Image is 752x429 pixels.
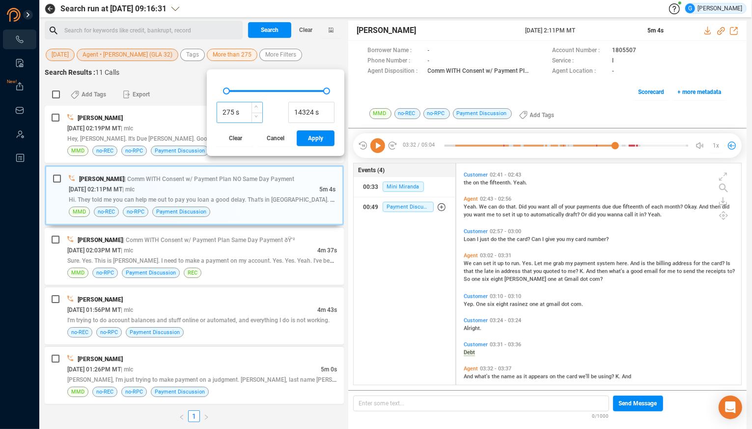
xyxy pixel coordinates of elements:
[557,373,566,380] span: the
[67,125,121,132] span: [DATE] 02:19PM MT
[513,107,560,123] button: Add Tags
[156,207,206,216] span: Payment Discussion
[517,212,524,218] span: up
[498,260,505,267] span: up
[685,3,742,13] div: [PERSON_NAME]
[633,84,670,100] button: Scorecard
[530,212,565,218] span: automatically
[79,176,124,183] span: [PERSON_NAME]
[565,260,574,267] span: my
[65,87,112,102] button: Add Tags
[531,236,542,243] span: Can
[711,260,726,267] span: card?
[513,180,527,186] span: Yeah.
[498,236,507,243] span: the
[67,256,343,264] span: Sure. Yes. This is [PERSON_NAME]. I need to make a payment on my account. Yes. Yes. Yeah. I've be...
[394,108,420,119] span: no-REC
[710,204,722,210] span: then
[565,212,581,218] span: draft?
[317,306,337,313] span: 4m 43s
[501,268,522,275] span: address
[357,25,417,36] span: [PERSON_NAME]
[609,268,626,275] span: what's
[510,301,529,307] span: rasinez
[525,26,636,35] span: [DATE] 2:11PM MT
[623,204,645,210] span: fifteenth
[67,366,121,373] span: [DATE] 01:26PM MT
[626,268,631,275] span: a
[359,166,385,175] span: Events (4)
[45,165,344,225] div: [PERSON_NAME]| Comm WITH Consent w/ Payment Plan NO Same Day Payment[DATE] 02:11PM MT| mlc5m 4sHi...
[493,260,498,267] span: it
[612,46,636,56] span: 1805507
[354,197,455,217] button: 00:49Payment Discussion
[229,130,242,146] span: Clear
[672,260,694,267] span: address
[155,146,205,155] span: Payment Discussion
[552,66,607,77] span: Agent Location :
[319,186,335,193] span: 5m 4s
[369,108,391,119] span: MMD
[722,204,729,210] span: did
[71,146,84,155] span: MMD
[464,228,488,235] span: Customer
[213,49,251,61] span: More than 275
[613,204,623,210] span: due
[488,204,499,210] span: can
[368,46,423,56] span: Borrower Name :
[581,212,588,218] span: Or
[598,373,615,380] span: using?
[188,410,200,422] li: 1
[640,212,648,218] span: in?
[565,204,577,210] span: your
[383,182,424,192] span: Mini Miranda
[684,204,699,210] span: Okay.
[648,212,662,218] span: Yeah.
[464,236,477,243] span: Loan
[490,180,513,186] span: fifteenth.
[648,27,664,34] span: 5m 4s
[464,196,478,202] span: Agent
[96,268,114,277] span: no-RPC
[488,228,523,235] span: 02:57 - 03:00
[257,130,295,146] button: Cancel
[586,268,597,275] span: And
[321,366,337,373] span: 5m 0s
[511,260,522,267] span: run.
[480,180,490,186] span: the
[702,260,711,267] span: the
[591,373,598,380] span: be
[529,373,550,380] span: appears
[550,373,557,380] span: on
[487,212,496,218] span: me
[612,66,614,77] span: -
[45,228,344,285] div: [PERSON_NAME]| Comm WITH Consent w/ Payment Plan Same Day Payment ðŸ’²[DATE] 02:03PM MT| mlc4m 37...
[688,3,692,13] span: G
[597,212,607,218] span: you
[713,138,719,153] span: 1x
[261,22,279,38] span: Search
[495,268,501,275] span: in
[506,204,519,210] span: that.
[78,296,123,303] span: [PERSON_NAME]
[175,410,188,422] li: Previous Page
[71,328,88,337] span: no-REC
[538,204,551,210] span: want
[483,260,493,267] span: set
[461,166,741,384] div: grid
[252,113,262,123] span: Decrease Value
[659,268,668,275] span: for
[488,341,523,348] span: 03:31 - 03:36
[428,56,430,66] span: -
[507,236,517,243] span: the
[726,260,730,267] span: Is
[558,276,564,282] span: at
[363,179,379,195] div: 00:33
[123,237,295,244] span: | Comm WITH Consent w/ Payment Plan Same Day Payment ðŸ’²
[45,106,344,163] div: [PERSON_NAME][DATE] 02:19PM MT| mlc4m 36sHey, [PERSON_NAME]. It's Due [PERSON_NAME]. Good. How ar...
[464,260,473,267] span: We
[529,301,540,307] span: one
[619,396,657,411] span: Send Message
[368,66,423,77] span: Agent Disposition :
[464,293,488,300] span: Customer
